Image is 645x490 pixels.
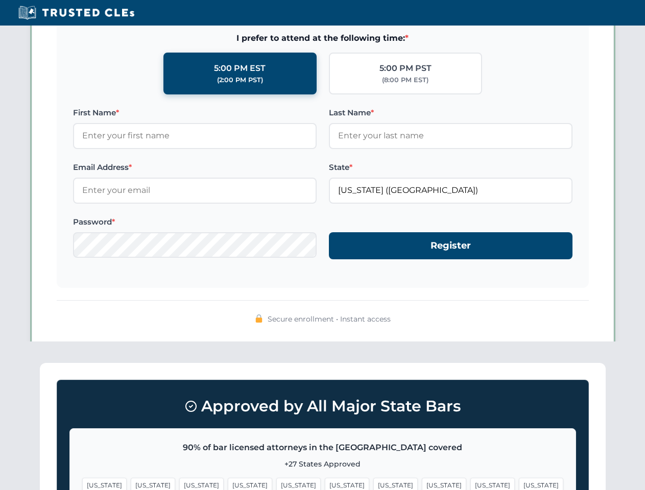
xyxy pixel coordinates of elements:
[73,178,317,203] input: Enter your email
[73,161,317,174] label: Email Address
[73,123,317,149] input: Enter your first name
[329,161,572,174] label: State
[214,62,266,75] div: 5:00 PM EST
[73,107,317,119] label: First Name
[329,107,572,119] label: Last Name
[82,458,563,470] p: +27 States Approved
[329,123,572,149] input: Enter your last name
[255,314,263,323] img: 🔒
[73,216,317,228] label: Password
[15,5,137,20] img: Trusted CLEs
[382,75,428,85] div: (8:00 PM EST)
[379,62,432,75] div: 5:00 PM PST
[73,32,572,45] span: I prefer to attend at the following time:
[217,75,263,85] div: (2:00 PM PST)
[329,232,572,259] button: Register
[69,393,576,420] h3: Approved by All Major State Bars
[329,178,572,203] input: Florida (FL)
[268,313,391,325] span: Secure enrollment • Instant access
[82,441,563,454] p: 90% of bar licensed attorneys in the [GEOGRAPHIC_DATA] covered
